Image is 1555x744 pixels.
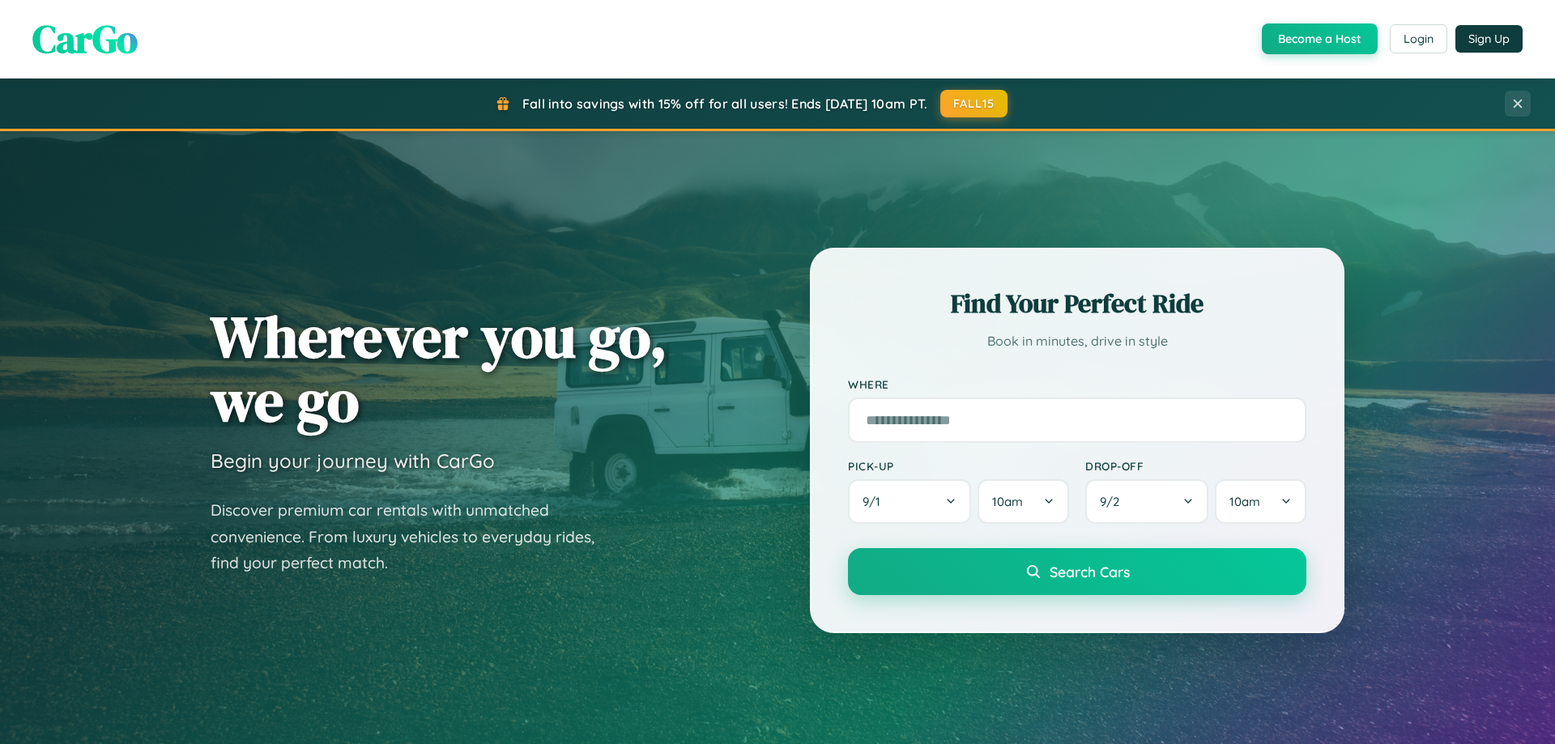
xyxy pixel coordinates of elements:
[1050,563,1130,580] span: Search Cars
[32,12,138,66] span: CarGo
[211,449,495,473] h3: Begin your journey with CarGo
[1262,23,1378,54] button: Become a Host
[978,479,1069,524] button: 10am
[1215,479,1306,524] button: 10am
[1390,24,1447,53] button: Login
[848,377,1306,391] label: Where
[1229,494,1260,509] span: 10am
[992,494,1023,509] span: 10am
[848,479,971,524] button: 9/1
[1085,459,1306,473] label: Drop-off
[848,548,1306,595] button: Search Cars
[1085,479,1208,524] button: 9/2
[848,286,1306,321] h2: Find Your Perfect Ride
[940,90,1008,117] button: FALL15
[1455,25,1523,53] button: Sign Up
[522,96,928,112] span: Fall into savings with 15% off for all users! Ends [DATE] 10am PT.
[1100,494,1127,509] span: 9 / 2
[848,329,1306,353] p: Book in minutes, drive in style
[848,459,1069,473] label: Pick-up
[211,304,667,432] h1: Wherever you go, we go
[863,494,888,509] span: 9 / 1
[211,497,616,576] p: Discover premium car rentals with unmatched convenience. From luxury vehicles to everyday rides, ...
